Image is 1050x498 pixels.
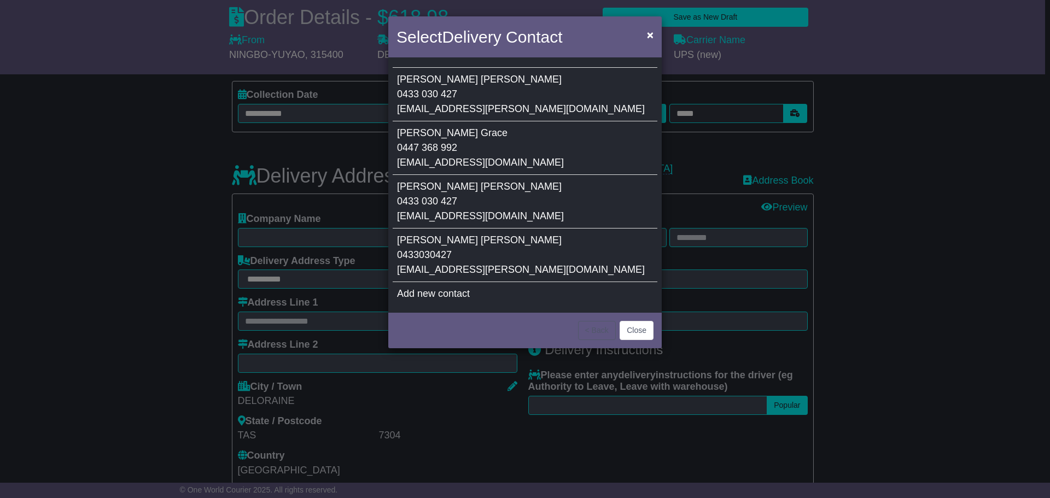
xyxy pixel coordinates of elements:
span: Delivery [442,28,501,46]
span: 0433 030 427 [397,89,457,99]
span: [EMAIL_ADDRESS][DOMAIN_NAME] [397,210,564,221]
h4: Select [396,25,562,49]
span: Add new contact [397,288,470,299]
span: Grace [481,127,507,138]
span: [PERSON_NAME] [397,74,478,85]
span: [PERSON_NAME] [397,127,478,138]
span: 0433030427 [397,249,452,260]
span: × [647,28,654,41]
button: < Back [578,321,616,340]
span: [PERSON_NAME] [397,235,478,245]
span: Contact [506,28,562,46]
span: [EMAIL_ADDRESS][PERSON_NAME][DOMAIN_NAME] [397,264,645,275]
span: [PERSON_NAME] [397,181,478,192]
span: [EMAIL_ADDRESS][DOMAIN_NAME] [397,157,564,168]
button: Close [620,321,654,340]
span: [EMAIL_ADDRESS][PERSON_NAME][DOMAIN_NAME] [397,103,645,114]
button: Close [641,24,659,46]
span: [PERSON_NAME] [481,181,562,192]
span: 0433 030 427 [397,196,457,207]
span: [PERSON_NAME] [481,235,562,245]
span: 0447 368 992 [397,142,457,153]
span: [PERSON_NAME] [481,74,562,85]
